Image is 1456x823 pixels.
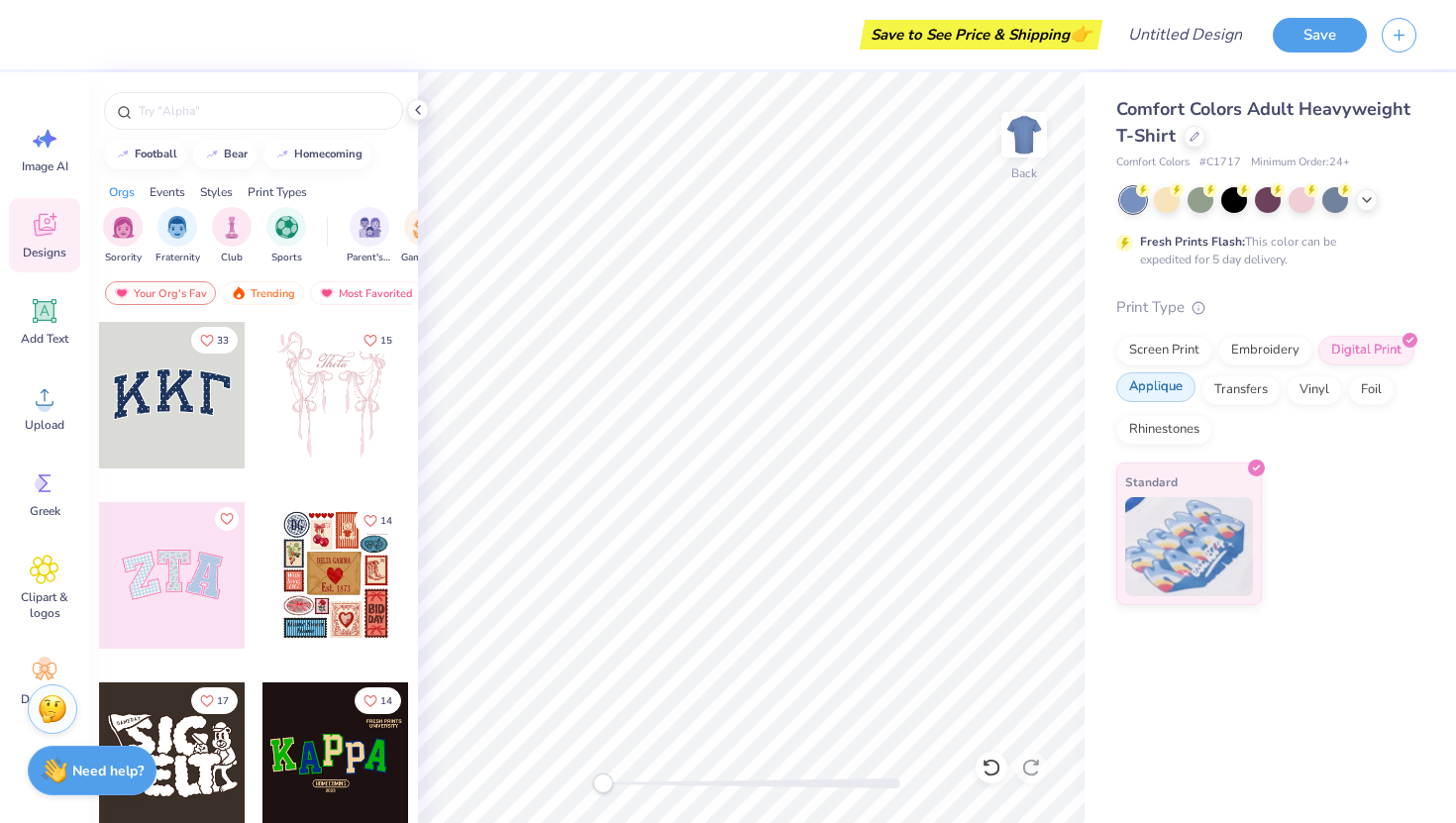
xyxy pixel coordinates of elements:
img: Fraternity Image [166,216,188,239]
img: Standard [1125,497,1253,596]
img: trending.gif [231,286,247,300]
div: homecoming [294,149,363,159]
button: Like [191,327,238,354]
button: Save [1273,18,1367,52]
button: filter button [401,207,447,265]
span: 👉 [1070,22,1092,46]
button: football [104,140,186,169]
button: Like [355,327,401,354]
button: filter button [212,207,252,265]
span: Clipart & logos [12,589,77,621]
span: Image AI [22,158,68,174]
span: Designs [23,245,66,260]
div: Applique [1116,372,1196,402]
span: Minimum Order: 24 + [1251,154,1350,171]
img: trend_line.gif [115,149,131,160]
div: Save to See Price & Shipping [865,20,1097,50]
div: bear [224,149,248,159]
div: Styles [200,183,233,201]
button: bear [193,140,257,169]
div: Back [1011,164,1037,182]
span: Game Day [401,251,447,265]
div: Orgs [109,183,135,201]
img: Game Day Image [413,216,436,239]
div: filter for Club [212,207,252,265]
img: trend_line.gif [204,149,220,160]
span: Add Text [21,331,68,347]
span: Comfort Colors [1116,154,1190,171]
button: filter button [156,207,200,265]
img: Sorority Image [112,216,135,239]
button: Like [355,507,401,534]
span: Comfort Colors Adult Heavyweight T-Shirt [1116,97,1410,148]
div: Digital Print [1318,336,1414,365]
span: Standard [1125,471,1178,492]
div: football [135,149,177,159]
span: 33 [217,336,229,346]
div: Most Favorited [310,281,422,305]
img: Back [1004,115,1044,154]
span: Parent's Weekend [347,251,392,265]
div: Accessibility label [593,773,613,793]
div: Rhinestones [1116,415,1212,445]
div: filter for Fraternity [156,207,200,265]
div: filter for Sports [266,207,306,265]
div: Trending [222,281,304,305]
div: Your Org's Fav [105,281,216,305]
div: filter for Parent's Weekend [347,207,392,265]
div: Print Types [248,183,307,201]
div: filter for Game Day [401,207,447,265]
img: Club Image [221,216,243,239]
div: Screen Print [1116,336,1212,365]
span: Club [221,251,243,265]
span: 15 [380,336,392,346]
div: filter for Sorority [103,207,143,265]
span: 17 [217,696,229,706]
button: filter button [266,207,306,265]
span: Sorority [105,251,142,265]
span: Fraternity [156,251,200,265]
button: Like [191,687,238,714]
div: Print Type [1116,296,1416,319]
strong: Need help? [72,762,144,780]
button: filter button [347,207,392,265]
span: Sports [271,251,302,265]
span: 14 [380,696,392,706]
div: Transfers [1201,375,1281,405]
div: Events [150,183,185,201]
img: most_fav.gif [114,286,130,300]
input: Try "Alpha" [137,101,390,121]
button: homecoming [263,140,371,169]
div: Embroidery [1218,336,1312,365]
img: trend_line.gif [274,149,290,160]
input: Untitled Design [1112,15,1258,54]
span: Decorate [21,691,68,707]
img: most_fav.gif [319,286,335,300]
button: Like [355,687,401,714]
div: Vinyl [1287,375,1342,405]
button: filter button [103,207,143,265]
span: # C1717 [1199,154,1241,171]
button: Like [215,507,239,531]
img: Sports Image [275,216,298,239]
div: This color can be expedited for 5 day delivery. [1140,233,1384,268]
strong: Fresh Prints Flash: [1140,234,1245,250]
div: Foil [1348,375,1395,405]
span: Upload [25,417,64,433]
img: Parent's Weekend Image [359,216,381,239]
span: Greek [30,503,60,519]
span: 14 [380,516,392,526]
